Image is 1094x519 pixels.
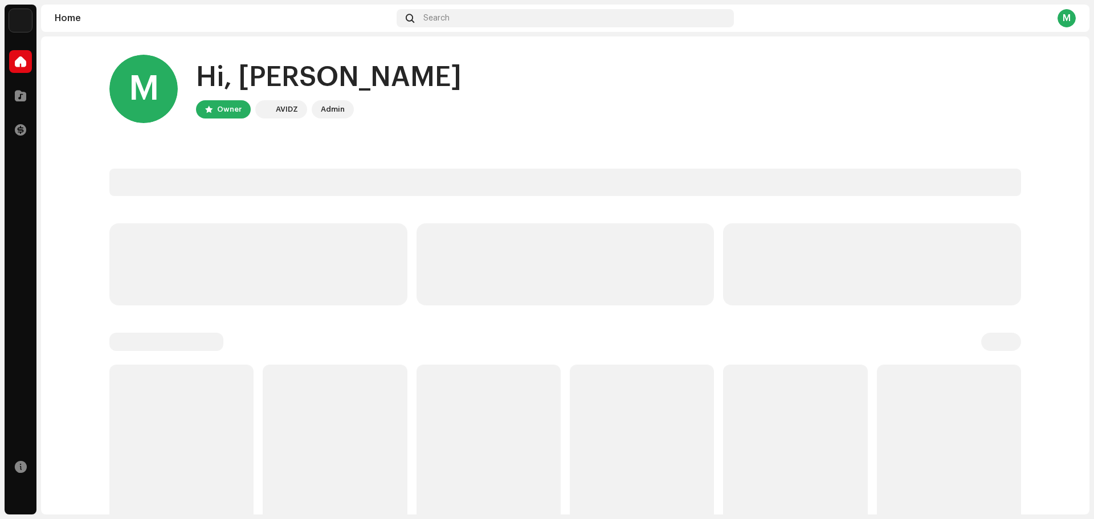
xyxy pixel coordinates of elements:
[217,103,242,116] div: Owner
[321,103,345,116] div: Admin
[9,9,32,32] img: 10d72f0b-d06a-424f-aeaa-9c9f537e57b6
[423,14,450,23] span: Search
[1058,9,1076,27] div: M
[258,103,271,116] img: 10d72f0b-d06a-424f-aeaa-9c9f537e57b6
[276,103,298,116] div: AVIDZ
[55,14,392,23] div: Home
[196,59,462,96] div: Hi, [PERSON_NAME]
[109,55,178,123] div: M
